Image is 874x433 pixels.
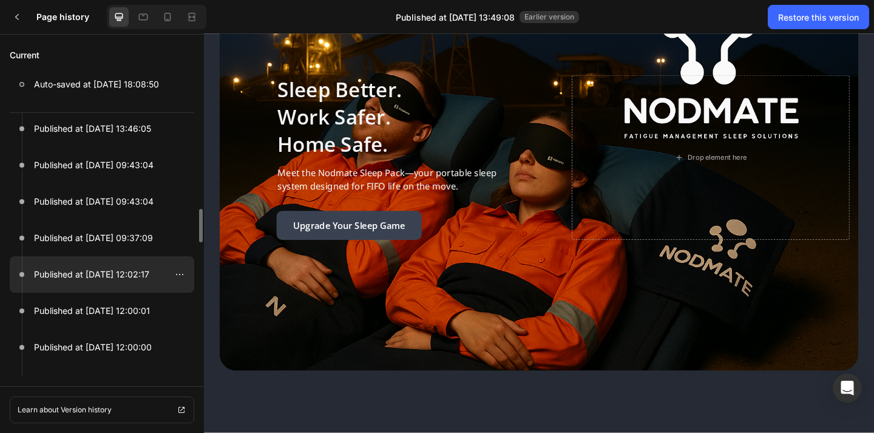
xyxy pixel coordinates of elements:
[34,340,152,355] p: Published at [DATE] 12:00:00
[34,121,151,136] p: Published at [DATE] 13:46:05
[408,276,648,320] p: Meet the Nodmate Zero-Fatigue Sleep Pack—your portable sleep system designed for the FIFO worker ...
[10,44,194,66] p: Current
[407,163,649,270] h2: Sleep Better. Work Smarter. Home Safe.
[18,404,112,415] p: Learn about Version history
[192,262,256,272] div: Drop element here
[34,158,154,172] p: Published at [DATE] 09:43:04
[34,77,159,92] p: Auto-saved at [DATE] 18:08:50
[10,397,194,423] a: Learn about Version history
[34,267,149,282] p: Published at [DATE] 12:02:17
[34,194,154,209] p: Published at [DATE] 09:43:04
[768,5,869,29] button: Restore this version
[833,373,862,403] div: Open Intercom Messenger
[520,11,579,23] span: Earlier version
[407,339,564,371] a: Upgrade Your Sleep Game
[36,10,102,24] h3: Page history
[778,11,859,24] div: Restore this version
[526,130,591,140] div: Drop element here
[204,34,874,433] iframe: Design area
[34,231,153,245] p: Published at [DATE] 09:37:09
[425,349,546,362] p: Upgrade Your Sleep Game
[34,304,150,318] p: Published at [DATE] 12:00:01
[396,11,515,24] span: Published at [DATE] 13:49:08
